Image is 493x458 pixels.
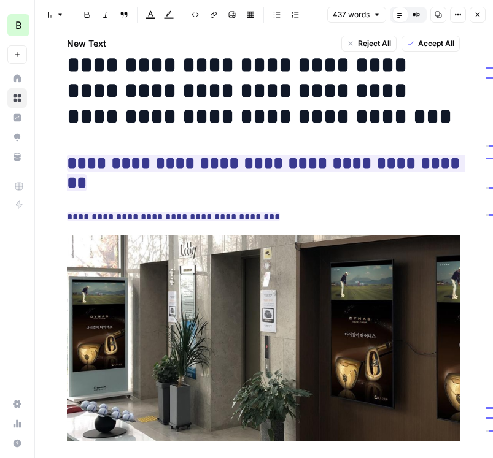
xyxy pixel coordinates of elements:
button: 437 words [327,7,386,23]
a: Home [7,69,27,88]
a: Browse [7,88,27,108]
a: Your Data [7,147,27,167]
span: Reject All [358,38,391,49]
a: Settings [7,394,27,414]
button: Accept All [402,36,460,52]
a: Insights [7,108,27,128]
button: Workspace: Blindspot [7,10,27,40]
button: Reject All [341,36,397,52]
a: Opportunities [7,128,27,147]
span: B [15,18,21,32]
a: Usage [7,414,27,433]
span: Accept All [418,38,454,49]
h2: New Text [67,37,106,50]
span: 437 words [333,9,370,20]
button: Help + Support [7,433,27,453]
